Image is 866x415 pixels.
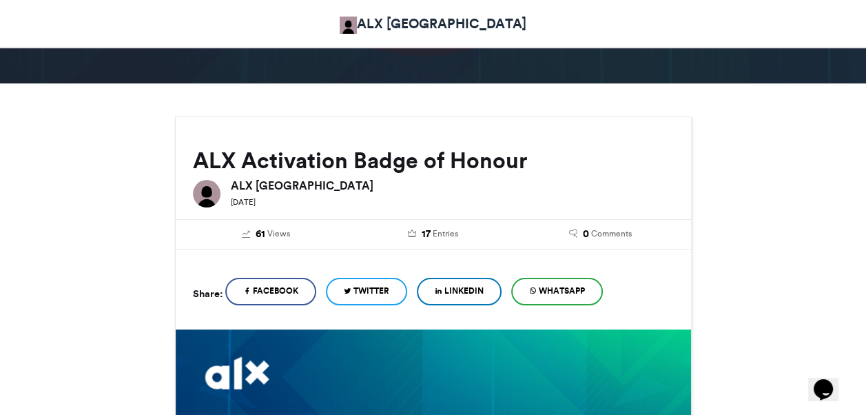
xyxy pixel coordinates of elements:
a: 17 Entries [360,227,506,242]
h6: ALX [GEOGRAPHIC_DATA] [231,180,674,191]
span: 0 [583,227,589,242]
a: ALX [GEOGRAPHIC_DATA] [340,14,526,34]
h2: ALX Activation Badge of Honour [193,148,674,173]
small: [DATE] [231,197,256,207]
a: 61 Views [193,227,340,242]
a: Twitter [326,278,407,305]
h5: Share: [193,285,223,303]
img: ALX Africa [193,180,220,207]
iframe: chat widget [808,360,852,401]
span: 61 [256,227,265,242]
a: LinkedIn [417,278,502,305]
span: WhatsApp [539,285,585,297]
span: Twitter [353,285,389,297]
a: 0 Comments [527,227,674,242]
span: 17 [422,227,431,242]
a: WhatsApp [511,278,603,305]
a: Facebook [225,278,316,305]
span: Entries [433,227,458,240]
span: Facebook [253,285,298,297]
img: ALX Africa [340,17,357,34]
span: LinkedIn [444,285,484,297]
span: Comments [591,227,632,240]
span: Views [267,227,290,240]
